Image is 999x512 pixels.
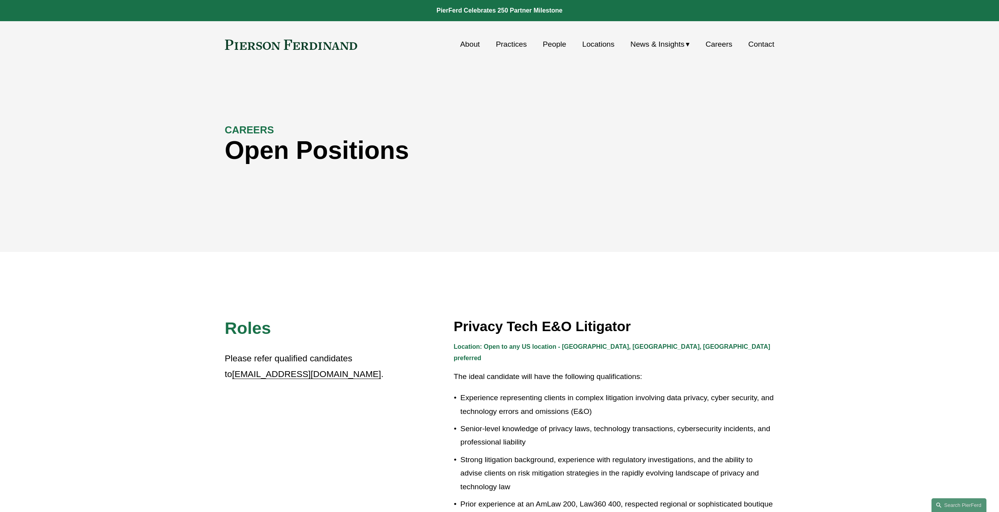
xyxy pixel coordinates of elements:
strong: Location: Open to any US location - [GEOGRAPHIC_DATA], [GEOGRAPHIC_DATA], [GEOGRAPHIC_DATA] prefe... [454,343,772,361]
h3: Privacy Tech E&O Litigator [454,318,774,335]
a: Practices [496,37,527,52]
a: Search this site [931,498,986,512]
h1: Open Positions [225,136,637,165]
strong: CAREERS [225,124,274,135]
p: The ideal candidate will have the following qualifications: [454,370,774,384]
a: folder dropdown [630,37,690,52]
a: [EMAIL_ADDRESS][DOMAIN_NAME] [232,369,381,379]
p: Experience representing clients in complex litigation involving data privacy, cyber security, and... [460,391,774,418]
a: People [543,37,566,52]
p: Strong litigation background, experience with regulatory investigations, and the ability to advis... [460,453,774,494]
p: Please refer qualified candidates to . [225,351,385,383]
a: Careers [705,37,732,52]
span: News & Insights [630,38,685,51]
span: Roles [225,319,271,337]
a: About [460,37,480,52]
p: Senior-level knowledge of privacy laws, technology transactions, cybersecurity incidents, and pro... [460,422,774,449]
a: Contact [748,37,774,52]
a: Locations [582,37,614,52]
